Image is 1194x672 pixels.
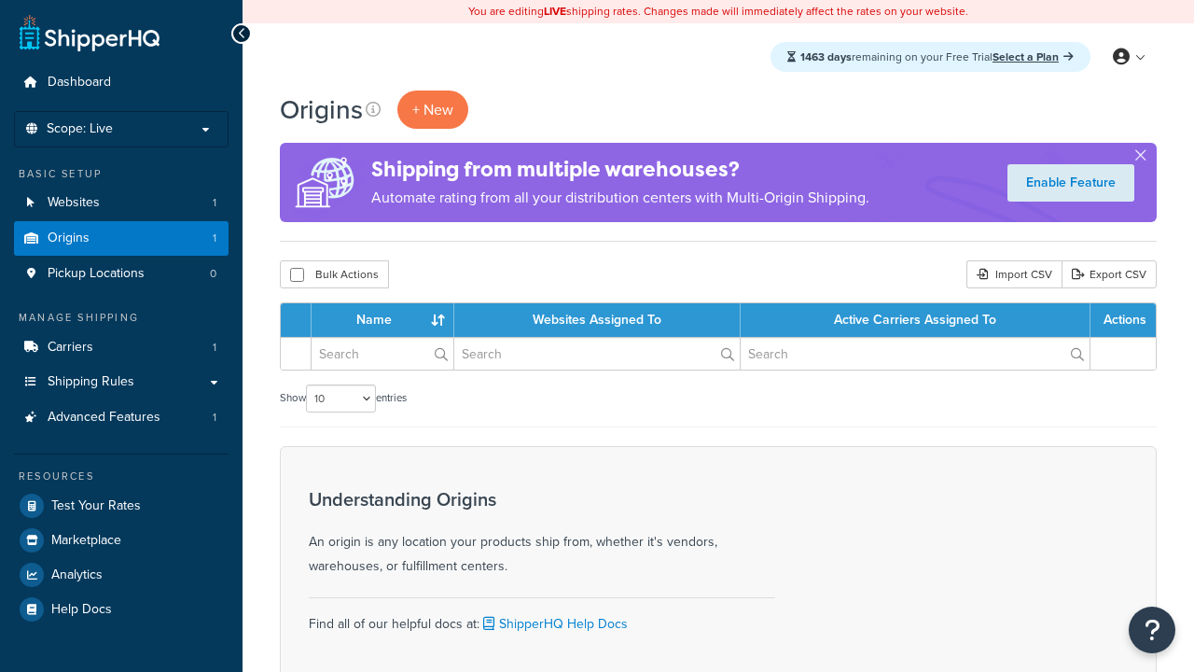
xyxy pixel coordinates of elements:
[1007,164,1134,202] a: Enable Feature
[51,533,121,549] span: Marketplace
[966,260,1062,288] div: Import CSV
[309,489,775,510] h3: Understanding Origins
[371,154,869,185] h4: Shipping from multiple warehouses?
[14,400,229,435] a: Advanced Features 1
[14,489,229,523] a: Test Your Rates
[20,14,160,51] a: ShipperHQ Home
[14,330,229,365] a: Carriers 1
[213,410,216,426] span: 1
[48,266,145,282] span: Pickup Locations
[213,340,216,356] span: 1
[14,469,229,484] div: Resources
[14,186,229,220] li: Websites
[14,166,229,182] div: Basic Setup
[280,143,371,222] img: ad-origins-multi-dfa493678c5a35abed25fd24b4b8a3fa3505936ce257c16c00bdefe2f3200be3.png
[48,410,160,426] span: Advanced Features
[14,524,229,557] a: Marketplace
[1062,260,1157,288] a: Export CSV
[371,185,869,211] p: Automate rating from all your distribution centers with Multi-Origin Shipping.
[312,303,454,337] th: Name
[306,385,376,413] select: Showentries
[544,3,566,20] b: LIVE
[47,121,113,137] span: Scope: Live
[14,558,229,592] a: Analytics
[14,257,229,291] a: Pickup Locations 0
[14,330,229,365] li: Carriers
[479,614,628,634] a: ShipperHQ Help Docs
[280,91,363,128] h1: Origins
[280,260,389,288] button: Bulk Actions
[1090,303,1156,337] th: Actions
[771,42,1090,72] div: remaining on your Free Trial
[309,597,775,637] div: Find all of our helpful docs at:
[48,195,100,211] span: Websites
[741,303,1090,337] th: Active Carriers Assigned To
[48,75,111,91] span: Dashboard
[213,195,216,211] span: 1
[397,91,468,129] a: + New
[14,400,229,435] li: Advanced Features
[312,338,453,370] input: Search
[412,99,453,120] span: + New
[51,602,112,618] span: Help Docs
[48,374,134,390] span: Shipping Rules
[51,567,103,583] span: Analytics
[454,303,741,337] th: Websites Assigned To
[14,65,229,100] a: Dashboard
[213,231,216,246] span: 1
[14,593,229,626] a: Help Docs
[800,49,852,65] strong: 1463 days
[280,385,407,413] label: Show entries
[309,489,775,579] div: An origin is any location your products ship from, whether it's vendors, warehouses, or fulfillme...
[14,257,229,291] li: Pickup Locations
[741,338,1090,370] input: Search
[48,231,90,246] span: Origins
[14,221,229,256] li: Origins
[48,340,93,356] span: Carriers
[210,266,216,282] span: 0
[1129,607,1175,653] button: Open Resource Center
[14,310,229,326] div: Manage Shipping
[454,338,740,370] input: Search
[993,49,1074,65] a: Select a Plan
[14,221,229,256] a: Origins 1
[51,498,141,514] span: Test Your Rates
[14,186,229,220] a: Websites 1
[14,365,229,399] a: Shipping Rules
